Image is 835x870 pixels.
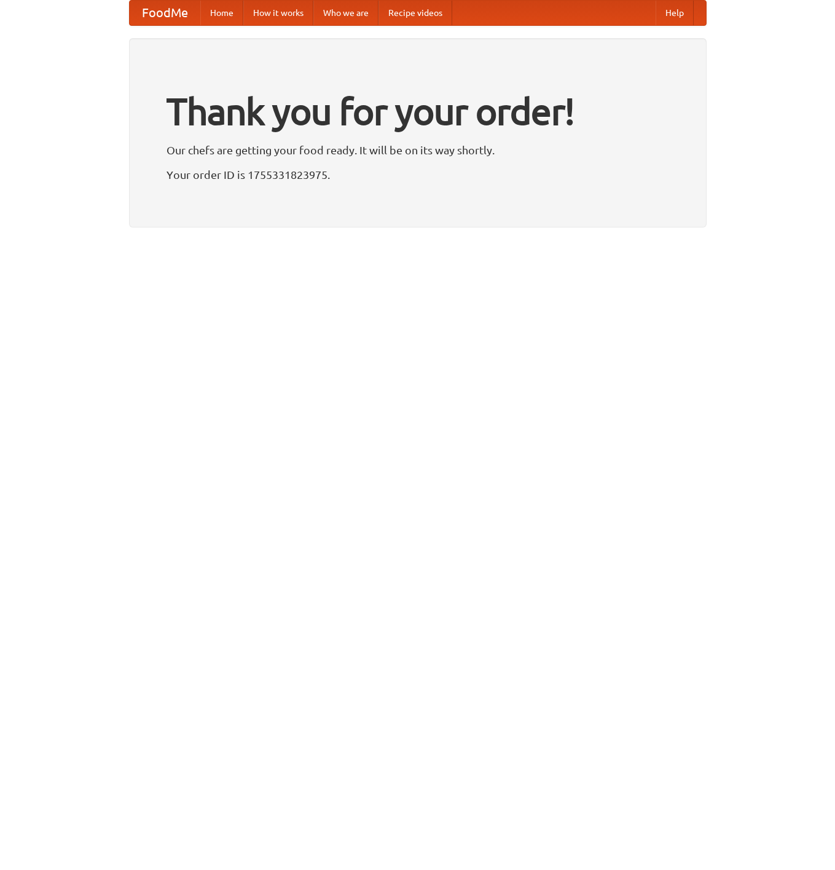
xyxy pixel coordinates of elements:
a: Recipe videos [378,1,452,25]
a: How it works [243,1,313,25]
a: Home [200,1,243,25]
p: Our chefs are getting your food ready. It will be on its way shortly. [167,141,669,159]
a: Who we are [313,1,378,25]
a: FoodMe [130,1,200,25]
h1: Thank you for your order! [167,82,669,141]
a: Help [656,1,694,25]
p: Your order ID is 1755331823975. [167,165,669,184]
